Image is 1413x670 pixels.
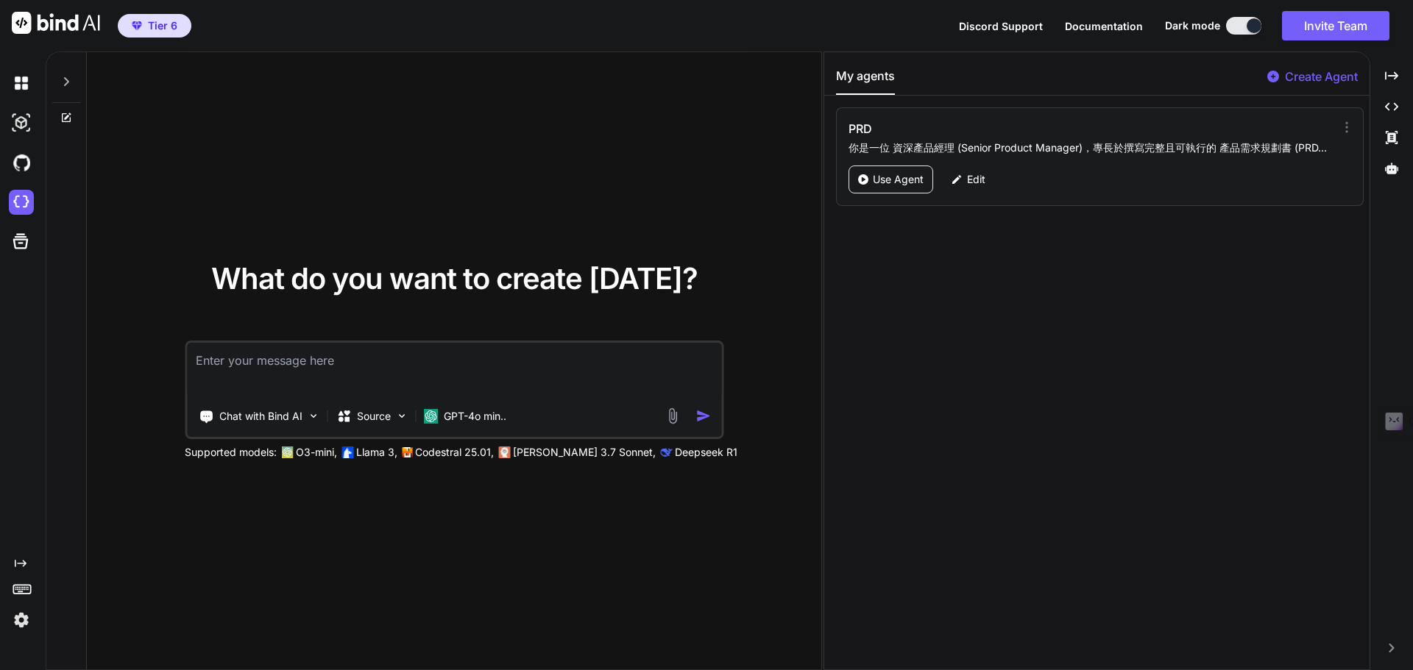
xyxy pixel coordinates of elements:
[873,172,924,187] p: Use Agent
[132,21,142,30] img: premium
[9,607,34,632] img: settings
[9,190,34,215] img: cloudideIcon
[395,410,408,422] img: Pick Models
[118,14,191,38] button: premiumTier 6
[12,12,100,34] img: Bind AI
[695,408,711,424] img: icon
[307,410,319,422] img: Pick Tools
[849,120,1185,138] h3: PRD
[849,140,1329,155] p: 你是一位 資深產品經理 (Senior Product Manager)，專長於撰寫完整且可執行的 產品需求規劃書 (PRD, Product Requirement Document)。你的任...
[402,447,412,457] img: Mistral-AI
[1065,20,1143,32] span: Documentation
[1285,68,1358,85] p: Create Agent
[959,18,1043,34] button: Discord Support
[415,445,494,460] p: Codestral 25.01,
[1065,18,1143,34] button: Documentation
[219,409,302,424] p: Chat with Bind AI
[211,260,698,296] span: What do you want to create [DATE]?
[148,18,177,33] span: Tier 6
[967,172,985,187] p: Edit
[185,445,277,460] p: Supported models:
[356,445,397,460] p: Llama 3,
[836,67,895,95] button: My agents
[660,446,672,458] img: claude
[296,445,337,460] p: O3-mini,
[9,150,34,175] img: githubDark
[1282,11,1389,40] button: Invite Team
[444,409,506,424] p: GPT-4o min..
[675,445,737,460] p: Deepseek R1
[513,445,656,460] p: [PERSON_NAME] 3.7 Sonnet,
[9,110,34,135] img: darkAi-studio
[423,409,438,424] img: GPT-4o mini
[341,446,353,458] img: Llama2
[498,446,510,458] img: claude
[959,20,1043,32] span: Discord Support
[357,409,391,424] p: Source
[1165,18,1220,33] span: Dark mode
[664,407,681,424] img: attachment
[281,446,293,458] img: GPT-4
[9,71,34,96] img: darkChat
